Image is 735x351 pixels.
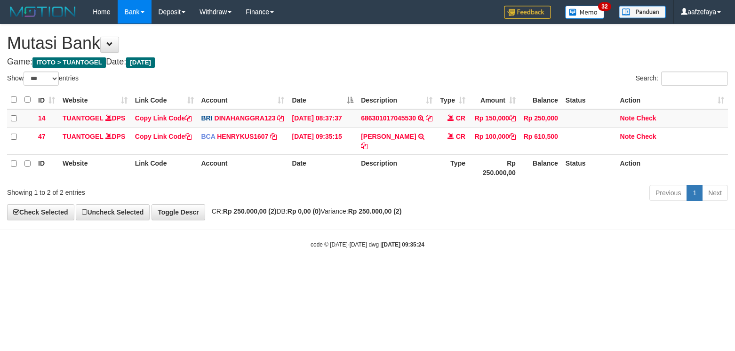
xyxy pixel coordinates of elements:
[509,114,516,122] a: Copy Rp 150,000 to clipboard
[565,6,605,19] img: Button%20Memo.svg
[277,114,284,122] a: Copy DINAHANGGRA123 to clipboard
[361,142,367,150] a: Copy ABDI WIYONO to clipboard
[361,133,416,140] a: [PERSON_NAME]
[620,114,635,122] a: Note
[135,133,192,140] a: Copy Link Code
[288,91,357,109] th: Date: activate to sort column descending
[620,133,635,140] a: Note
[59,128,131,154] td: DPS
[636,72,728,86] label: Search:
[469,91,519,109] th: Amount: activate to sort column ascending
[504,6,551,19] img: Feedback.jpg
[7,204,74,220] a: Check Selected
[152,204,205,220] a: Toggle Descr
[436,91,469,109] th: Type: activate to sort column ascending
[63,114,104,122] a: TUANTOGEL
[382,241,424,248] strong: [DATE] 09:35:24
[456,133,465,140] span: CR
[661,72,728,86] input: Search:
[311,241,424,248] small: code © [DATE]-[DATE] dwg |
[509,133,516,140] a: Copy Rp 100,000 to clipboard
[32,57,106,68] span: ITOTO > TUANTOGEL
[519,154,562,181] th: Balance
[198,91,288,109] th: Account: activate to sort column ascending
[649,185,687,201] a: Previous
[361,114,416,122] a: 686301017045530
[217,133,268,140] a: HENRYKUS1607
[562,154,616,181] th: Status
[7,184,299,197] div: Showing 1 to 2 of 2 entries
[519,128,562,154] td: Rp 610,500
[34,154,59,181] th: ID
[288,207,321,215] strong: Rp 0,00 (0)
[519,109,562,128] td: Rp 250,000
[76,204,150,220] a: Uncheck Selected
[519,91,562,109] th: Balance
[63,133,104,140] a: TUANTOGEL
[637,114,656,122] a: Check
[135,114,192,122] a: Copy Link Code
[7,57,728,67] h4: Game: Date:
[270,133,277,140] a: Copy HENRYKUS1607 to clipboard
[34,91,59,109] th: ID: activate to sort column ascending
[126,57,155,68] span: [DATE]
[598,2,611,11] span: 32
[616,91,728,109] th: Action: activate to sort column ascending
[198,154,288,181] th: Account
[436,154,469,181] th: Type
[131,91,198,109] th: Link Code: activate to sort column ascending
[288,154,357,181] th: Date
[357,91,436,109] th: Description: activate to sort column ascending
[59,154,131,181] th: Website
[131,154,198,181] th: Link Code
[357,154,436,181] th: Description
[348,207,402,215] strong: Rp 250.000,00 (2)
[24,72,59,86] select: Showentries
[687,185,703,201] a: 1
[223,207,277,215] strong: Rp 250.000,00 (2)
[201,114,213,122] span: BRI
[637,133,656,140] a: Check
[7,34,728,53] h1: Mutasi Bank
[469,128,519,154] td: Rp 100,000
[7,5,79,19] img: MOTION_logo.png
[59,91,131,109] th: Website: activate to sort column ascending
[426,114,432,122] a: Copy 686301017045530 to clipboard
[616,154,728,181] th: Action
[562,91,616,109] th: Status
[456,114,465,122] span: CR
[207,207,402,215] span: CR: DB: Variance:
[201,133,216,140] span: BCA
[469,109,519,128] td: Rp 150,000
[59,109,131,128] td: DPS
[288,109,357,128] td: [DATE] 08:37:37
[7,72,79,86] label: Show entries
[469,154,519,181] th: Rp 250.000,00
[38,114,46,122] span: 14
[619,6,666,18] img: panduan.png
[215,114,276,122] a: DINAHANGGRA123
[38,133,46,140] span: 47
[288,128,357,154] td: [DATE] 09:35:15
[702,185,728,201] a: Next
